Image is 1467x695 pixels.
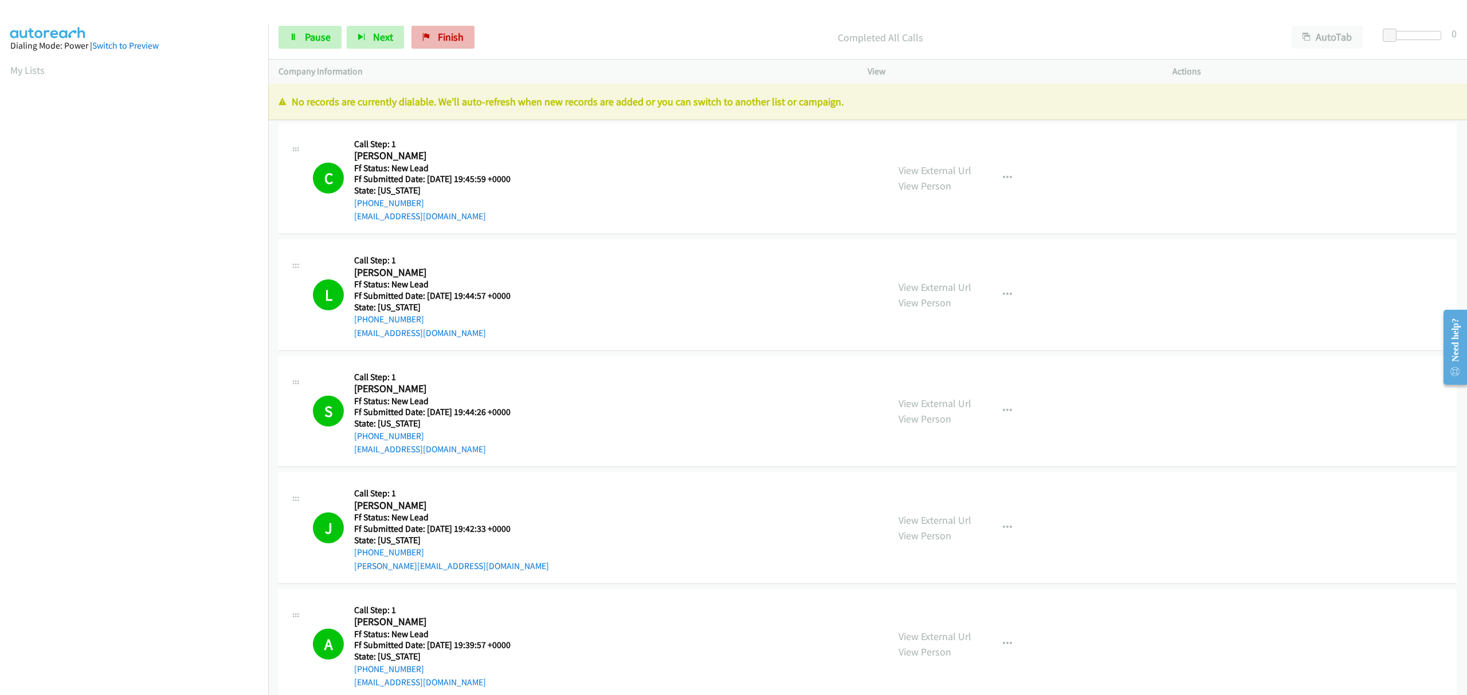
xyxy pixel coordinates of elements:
h5: State: [US_STATE] [354,535,549,546]
p: View [868,65,1152,78]
a: View External Url [899,397,971,410]
h2: [PERSON_NAME] [354,149,525,163]
h5: Call Step: 1 [354,488,549,499]
a: Pause [279,26,342,49]
p: Completed All Calls [490,30,1271,45]
a: Finish [411,26,474,49]
h5: Ff Submitted Date: [DATE] 19:44:57 +0000 [354,290,525,302]
h2: [PERSON_NAME] [354,266,525,279]
a: [EMAIL_ADDRESS][DOMAIN_NAME] [354,444,486,455]
h5: Call Step: 1 [354,255,525,266]
h2: [PERSON_NAME] [354,615,525,629]
a: [PHONE_NUMBER] [354,547,424,558]
h5: Ff Submitted Date: [DATE] 19:45:59 +0000 [354,173,525,185]
h5: Call Step: 1 [354,605,525,616]
h5: Ff Submitted Date: [DATE] 19:39:57 +0000 [354,639,525,651]
span: Finish [438,30,464,44]
a: View External Url [899,514,971,527]
a: View Person [899,529,951,542]
a: View Person [899,296,951,309]
h5: Ff Status: New Lead [354,163,525,174]
a: [PHONE_NUMBER] [354,314,424,325]
iframe: Dialpad [10,88,268,632]
h2: [PERSON_NAME] [354,382,525,396]
h1: L [313,279,344,310]
a: [PHONE_NUMBER] [354,198,424,208]
h5: Ff Status: New Lead [354,396,525,407]
h1: S [313,396,344,427]
a: View Person [899,179,951,192]
h5: State: [US_STATE] [354,651,525,662]
h2: [PERSON_NAME] [354,499,525,512]
h5: State: [US_STATE] [354,302,525,313]
h5: Ff Status: New Lead [354,629,525,640]
a: [EMAIL_ADDRESS][DOMAIN_NAME] [354,211,486,222]
h5: State: [US_STATE] [354,185,525,196]
p: No records are currently dialable. We'll auto-refresh when new records are added or you can switc... [279,94,1457,109]
h1: J [313,512,344,543]
span: Pause [305,30,331,44]
a: View External Url [899,630,971,643]
h5: State: [US_STATE] [354,418,525,429]
h5: Ff Status: New Lead [354,512,549,523]
a: View Person [899,645,951,658]
h5: Ff Submitted Date: [DATE] 19:42:33 +0000 [354,523,549,535]
a: [EMAIL_ADDRESS][DOMAIN_NAME] [354,327,486,338]
h5: Ff Status: New Lead [354,279,525,290]
h5: Call Step: 1 [354,372,525,383]
a: View External Url [899,281,971,294]
iframe: Resource Center [1434,302,1467,393]
h1: A [313,629,344,660]
a: Switch to Preview [92,40,159,51]
a: [PERSON_NAME][EMAIL_ADDRESS][DOMAIN_NAME] [354,560,549,571]
div: 0 [1452,26,1457,41]
button: Next [347,26,404,49]
button: AutoTab [1292,26,1363,49]
div: Dialing Mode: Power | [10,39,258,53]
a: [PHONE_NUMBER] [354,431,424,441]
a: View External Url [899,164,971,177]
h1: C [313,163,344,194]
div: Delay between calls (in seconds) [1388,31,1441,40]
a: My Lists [10,64,45,77]
p: Company Information [279,65,847,78]
h5: Ff Submitted Date: [DATE] 19:44:26 +0000 [354,406,525,418]
span: Next [373,30,393,44]
a: View Person [899,412,951,425]
h5: Call Step: 1 [354,139,525,150]
a: [EMAIL_ADDRESS][DOMAIN_NAME] [354,677,486,688]
p: Actions [1172,65,1457,78]
a: [PHONE_NUMBER] [354,664,424,674]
